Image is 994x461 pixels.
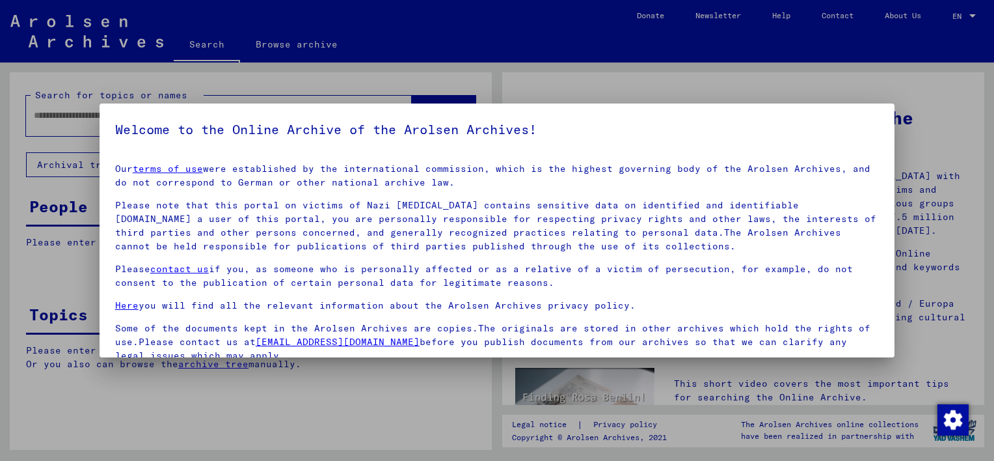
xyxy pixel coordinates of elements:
p: you will find all the relevant information about the Arolsen Archives privacy policy. [115,299,879,313]
h5: Welcome to the Online Archive of the Arolsen Archives! [115,119,879,140]
p: Please if you, as someone who is personally affected or as a relative of a victim of persecution,... [115,262,879,290]
p: Some of the documents kept in the Arolsen Archives are copies.The originals are stored in other a... [115,322,879,363]
a: Here [115,300,139,311]
img: Change consent [937,404,969,436]
p: Our were established by the international commission, which is the highest governing body of the ... [115,162,879,189]
a: [EMAIL_ADDRESS][DOMAIN_NAME] [256,336,420,348]
p: Please note that this portal on victims of Nazi [MEDICAL_DATA] contains sensitive data on identif... [115,199,879,253]
a: contact us [150,263,209,275]
a: terms of use [133,163,203,175]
